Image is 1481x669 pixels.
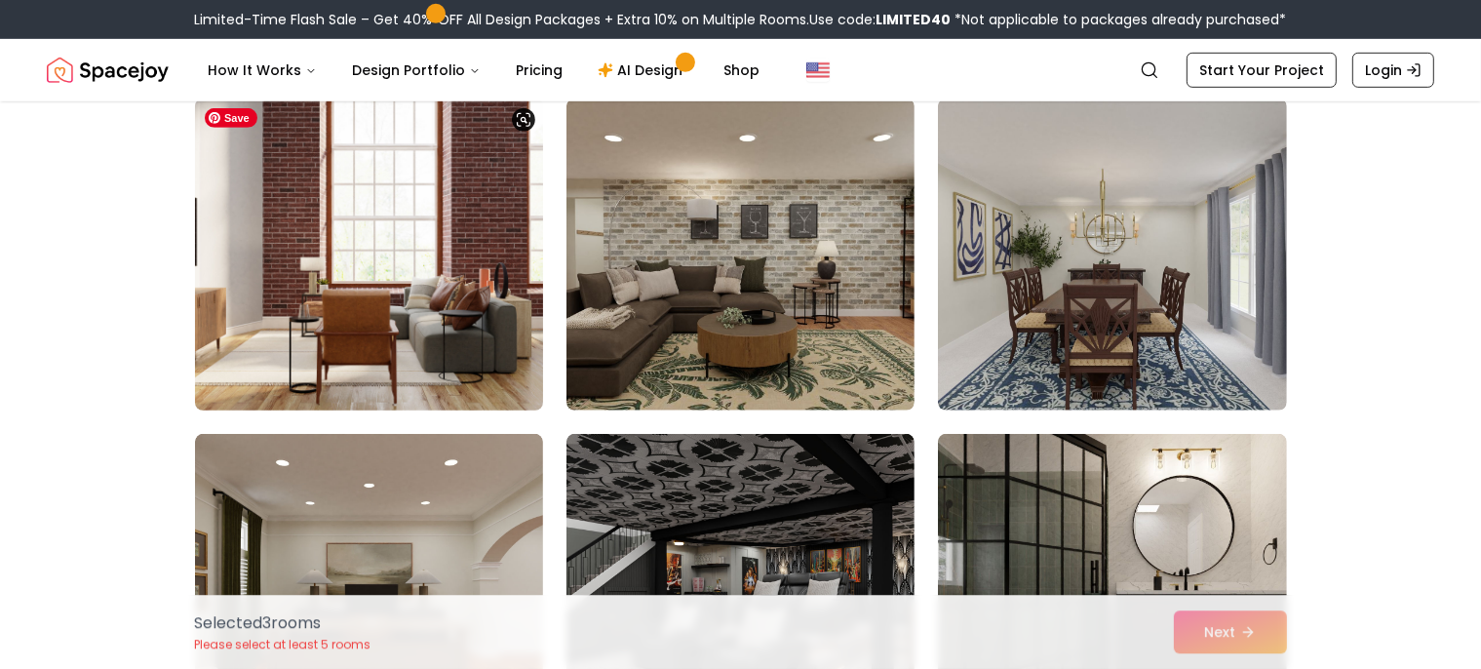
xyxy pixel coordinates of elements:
[952,10,1287,29] span: *Not applicable to packages already purchased*
[195,611,371,635] p: Selected 3 room s
[47,39,1434,101] nav: Global
[877,10,952,29] b: LIMITED40
[186,91,552,418] img: Room room-76
[708,51,775,90] a: Shop
[938,98,1286,411] img: Room room-78
[195,10,1287,29] div: Limited-Time Flash Sale – Get 40% OFF All Design Packages + Extra 10% on Multiple Rooms.
[192,51,332,90] button: How It Works
[205,108,257,128] span: Save
[336,51,496,90] button: Design Portfolio
[1187,53,1337,88] a: Start Your Project
[566,98,915,411] img: Room room-77
[582,51,704,90] a: AI Design
[195,637,371,652] p: Please select at least 5 rooms
[806,59,830,82] img: United States
[500,51,578,90] a: Pricing
[1352,53,1434,88] a: Login
[47,51,169,90] a: Spacejoy
[192,51,775,90] nav: Main
[810,10,952,29] span: Use code:
[47,51,169,90] img: Spacejoy Logo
